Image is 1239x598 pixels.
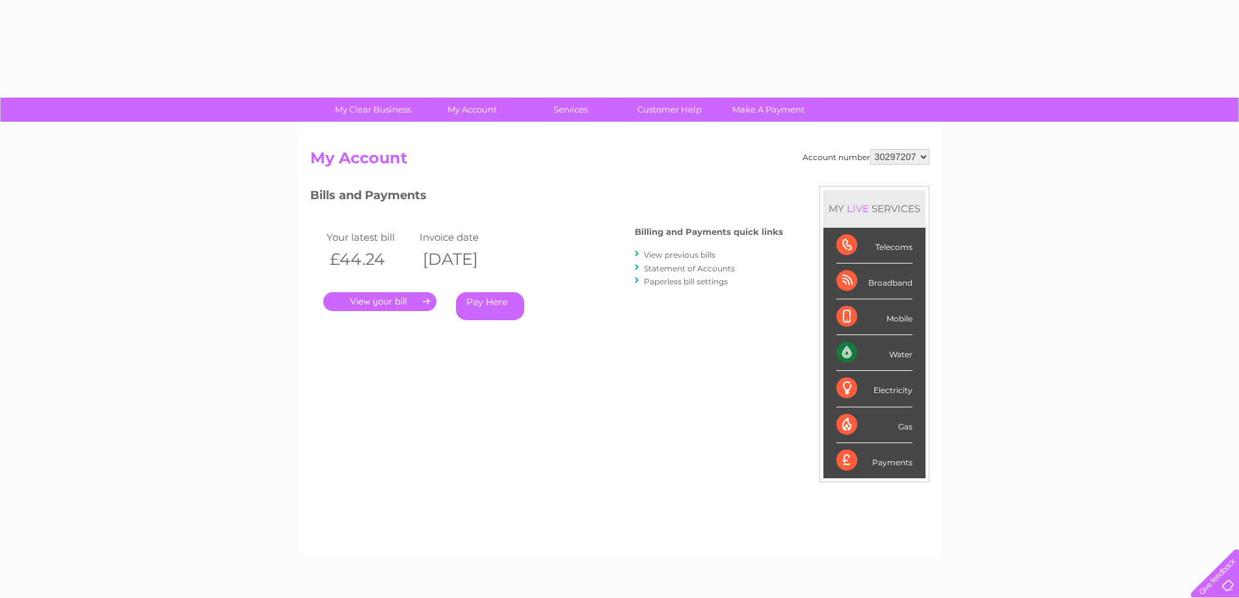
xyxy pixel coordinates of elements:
div: Telecoms [836,228,913,264]
div: Payments [836,443,913,478]
th: £44.24 [323,246,417,273]
td: Your latest bill [323,228,417,246]
a: . [323,292,436,311]
h3: Bills and Payments [310,186,783,209]
a: My Account [418,98,526,122]
div: Gas [836,407,913,443]
a: Pay Here [456,292,524,320]
div: Electricity [836,371,913,407]
div: LIVE [844,202,872,215]
a: Services [517,98,624,122]
div: Mobile [836,299,913,335]
a: Customer Help [616,98,723,122]
div: Account number [803,149,929,165]
a: Statement of Accounts [644,264,735,273]
td: Invoice date [416,228,510,246]
div: MY SERVICES [823,190,926,227]
div: Water [836,335,913,371]
h4: Billing and Payments quick links [635,227,783,237]
div: Broadband [836,264,913,299]
a: My Clear Business [319,98,427,122]
a: Make A Payment [715,98,822,122]
a: View previous bills [644,250,715,260]
h2: My Account [310,149,929,174]
th: [DATE] [416,246,510,273]
a: Paperless bill settings [644,277,728,286]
